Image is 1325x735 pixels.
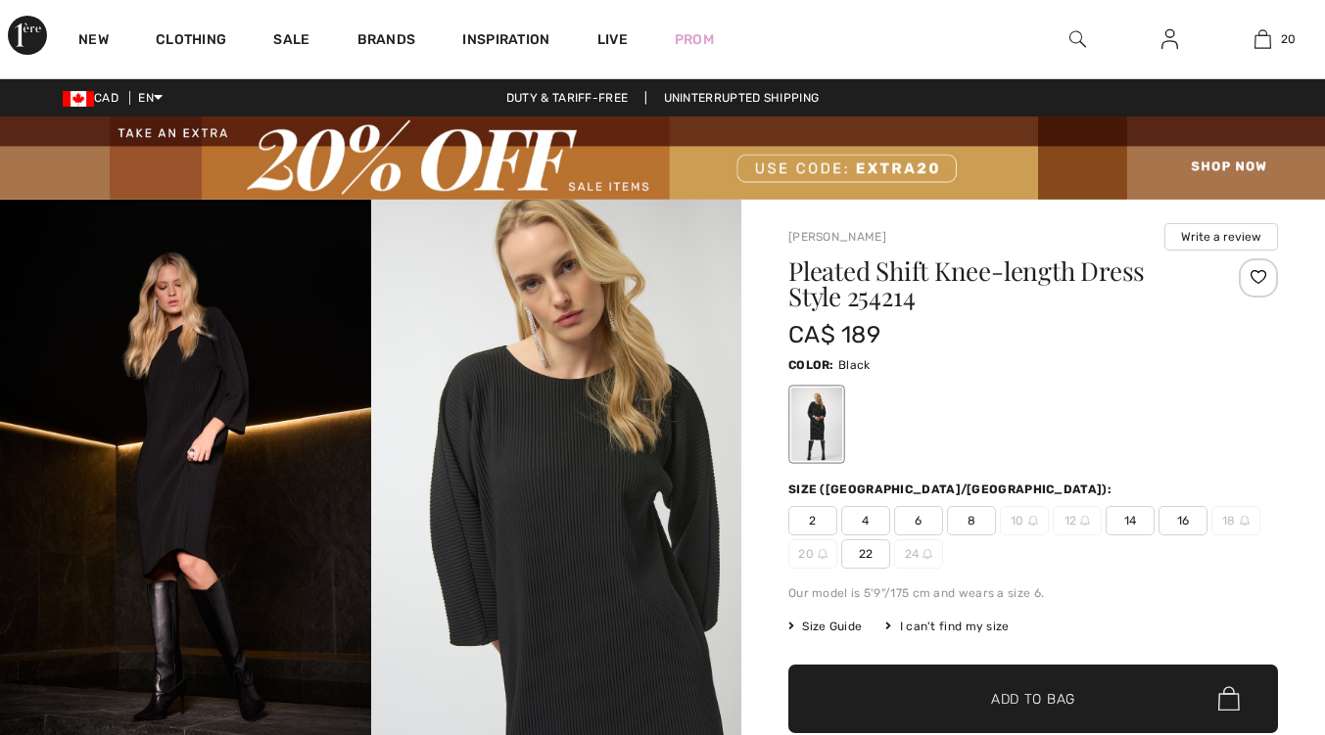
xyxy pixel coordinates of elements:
[138,91,163,105] span: EN
[63,91,94,107] img: Canadian Dollar
[1281,30,1297,48] span: 20
[1146,27,1194,52] a: Sign In
[1161,27,1178,51] img: My Info
[923,549,932,559] img: ring-m.svg
[788,321,880,348] span: CA$ 189
[894,539,943,569] span: 24
[991,688,1075,709] span: Add to Bag
[788,539,837,569] span: 20
[63,91,126,105] span: CAD
[959,87,1325,647] iframe: Find more information here
[885,618,1009,635] div: I can't find my size
[273,31,309,52] a: Sale
[78,31,109,52] a: New
[788,358,834,372] span: Color:
[1218,686,1240,712] img: Bag.svg
[818,549,828,559] img: ring-m.svg
[894,506,943,535] span: 6
[1217,27,1308,51] a: 20
[788,506,837,535] span: 2
[597,29,628,50] a: Live
[8,16,47,55] img: 1ère Avenue
[788,665,1278,733] button: Add to Bag
[788,481,1115,498] div: Size ([GEOGRAPHIC_DATA]/[GEOGRAPHIC_DATA]):
[1069,27,1086,51] img: search the website
[357,31,416,52] a: Brands
[462,31,549,52] span: Inspiration
[156,31,226,52] a: Clothing
[947,506,996,535] span: 8
[791,388,842,461] div: Black
[838,358,871,372] span: Black
[841,506,890,535] span: 4
[841,539,890,569] span: 22
[788,230,886,244] a: [PERSON_NAME]
[788,618,862,635] span: Size Guide
[788,584,1278,602] div: Our model is 5'9"/175 cm and wears a size 6.
[1254,27,1271,51] img: My Bag
[675,29,714,50] a: Prom
[788,258,1197,309] h1: Pleated Shift Knee-length Dress Style 254214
